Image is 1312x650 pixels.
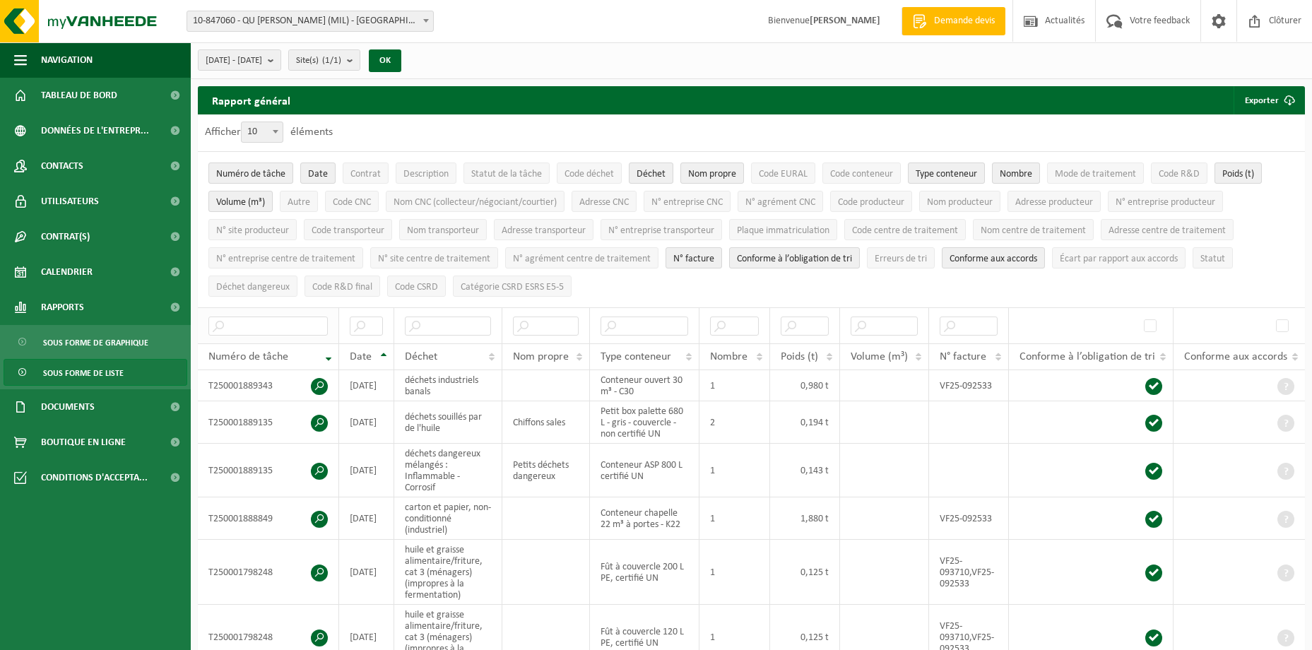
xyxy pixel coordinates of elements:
[781,351,818,362] span: Poids (t)
[699,497,769,540] td: 1
[973,219,1094,240] button: Nom centre de traitementNom centre de traitement: Activate to sort
[902,7,1005,35] a: Demande devis
[1020,351,1155,362] span: Conforme à l’obligation de tri
[844,219,966,240] button: Code centre de traitementCode centre de traitement: Activate to sort
[343,162,389,184] button: ContratContrat: Activate to sort
[822,162,901,184] button: Code conteneurCode conteneur: Activate to sort
[394,370,503,401] td: déchets industriels banals
[288,197,310,208] span: Autre
[1000,169,1032,179] span: Nombre
[395,282,438,292] span: Code CSRD
[729,219,837,240] button: Plaque immatriculationPlaque immatriculation: Activate to sort
[852,225,958,236] span: Code centre de traitement
[4,329,187,355] a: Sous forme de graphique
[378,254,490,264] span: N° site centre de traitement
[387,276,446,297] button: Code CSRDCode CSRD: Activate to sort
[729,247,860,268] button: Conforme à l’obligation de tri : Activate to sort
[43,329,148,356] span: Sous forme de graphique
[216,282,290,292] span: Déchet dangereux
[608,225,714,236] span: N° entreprise transporteur
[370,247,498,268] button: N° site centre de traitementN° site centre de traitement: Activate to sort
[737,225,829,236] span: Plaque immatriculation
[1193,247,1233,268] button: StatutStatut: Activate to sort
[699,370,769,401] td: 1
[810,16,880,26] strong: [PERSON_NAME]
[1015,197,1093,208] span: Adresse producteur
[241,122,283,143] span: 10
[369,49,401,72] button: OK
[557,162,622,184] button: Code déchetCode déchet: Activate to sort
[1060,254,1178,264] span: Écart par rapport aux accords
[288,49,360,71] button: Site(s)(1/1)
[41,425,126,460] span: Boutique en ligne
[505,247,658,268] button: N° agrément centre de traitementN° agrément centre de traitement: Activate to sort
[1108,191,1223,212] button: N° entreprise producteurN° entreprise producteur: Activate to sort
[942,247,1045,268] button: Conforme aux accords : Activate to sort
[216,254,355,264] span: N° entreprise centre de traitement
[502,444,590,497] td: Petits déchets dangereux
[394,444,503,497] td: déchets dangereux mélangés : Inflammable - Corrosif
[198,540,339,605] td: T250001798248
[350,169,381,179] span: Contrat
[1052,247,1186,268] button: Écart par rapport aux accordsÉcart par rapport aux accords: Activate to sort
[339,444,394,497] td: [DATE]
[198,370,339,401] td: T250001889343
[41,254,93,290] span: Calendrier
[386,191,565,212] button: Nom CNC (collecteur/négociant/courtier)Nom CNC (collecteur/négociant/courtier): Activate to sort
[453,276,572,297] button: Catégorie CSRD ESRS E5-5Catégorie CSRD ESRS E5-5: Activate to sort
[981,225,1086,236] span: Nom centre de traitement
[770,444,840,497] td: 0,143 t
[929,540,1009,605] td: VF25-093710,VF25-092533
[242,122,283,142] span: 10
[699,401,769,444] td: 2
[875,254,927,264] span: Erreurs de tri
[198,49,281,71] button: [DATE] - [DATE]
[601,351,671,362] span: Type conteneur
[405,351,437,362] span: Déchet
[208,276,297,297] button: Déchet dangereux : Activate to sort
[1215,162,1262,184] button: Poids (t)Poids (t): Activate to sort
[770,401,840,444] td: 0,194 t
[208,191,273,212] button: Volume (m³)Volume (m³): Activate to sort
[312,225,384,236] span: Code transporteur
[699,444,769,497] td: 1
[738,191,823,212] button: N° agrément CNCN° agrément CNC: Activate to sort
[403,169,449,179] span: Description
[770,497,840,540] td: 1,880 t
[1007,191,1101,212] button: Adresse producteurAdresse producteur: Activate to sort
[339,401,394,444] td: [DATE]
[461,282,564,292] span: Catégorie CSRD ESRS E5-5
[1151,162,1207,184] button: Code R&DCode R&amp;D: Activate to sort
[41,184,99,219] span: Utilisateurs
[296,50,341,71] span: Site(s)
[751,162,815,184] button: Code EURALCode EURAL: Activate to sort
[280,191,318,212] button: AutreAutre: Activate to sort
[830,191,912,212] button: Code producteurCode producteur: Activate to sort
[187,11,434,32] span: 10-847060 - QU GEN BARON RUQUOY - TOURNAI (MIL) - TOURNAI
[216,197,265,208] span: Volume (m³)
[333,197,371,208] span: Code CNC
[208,247,363,268] button: N° entreprise centre de traitementN° entreprise centre de traitement: Activate to sort
[1055,169,1136,179] span: Mode de traitement
[463,162,550,184] button: Statut de la tâcheStatut de la tâche: Activate to sort
[916,169,977,179] span: Type conteneur
[565,169,614,179] span: Code déchet
[927,197,993,208] span: Nom producteur
[688,169,736,179] span: Nom propre
[198,444,339,497] td: T250001889135
[637,169,666,179] span: Déchet
[759,169,808,179] span: Code EURAL
[41,42,93,78] span: Navigation
[43,360,124,386] span: Sous forme de liste
[1109,225,1226,236] span: Adresse centre de traitement
[572,191,637,212] button: Adresse CNCAdresse CNC: Activate to sort
[699,540,769,605] td: 1
[1159,169,1200,179] span: Code R&D
[304,219,392,240] button: Code transporteurCode transporteur: Activate to sort
[1200,254,1225,264] span: Statut
[208,162,293,184] button: Numéro de tâcheNuméro de tâche: Activate to remove sorting
[590,370,699,401] td: Conteneur ouvert 30 m³ - C30
[673,254,714,264] span: N° facture
[41,219,90,254] span: Contrat(s)
[770,370,840,401] td: 0,980 t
